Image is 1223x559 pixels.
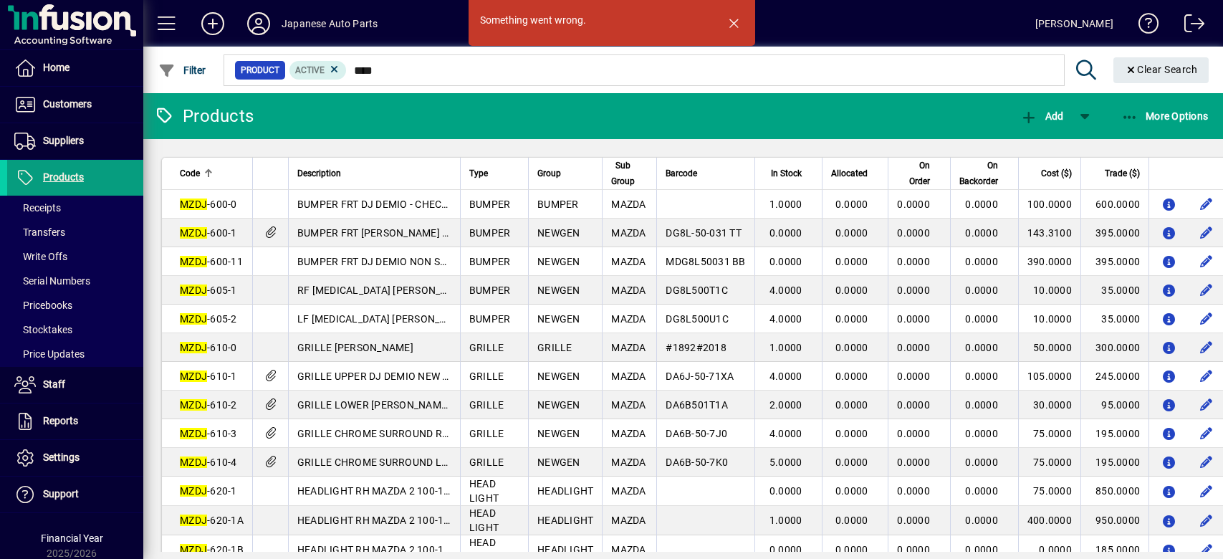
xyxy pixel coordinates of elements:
[965,285,998,296] span: 0.0000
[297,166,451,181] div: Description
[1080,362,1148,391] td: 245.0000
[611,158,635,189] span: Sub Group
[1080,305,1148,333] td: 35.0000
[769,285,802,296] span: 4.0000
[1018,419,1080,448] td: 75.0000
[611,227,646,239] span: MAZDA
[180,515,244,526] span: -620-1A
[611,313,646,325] span: MAZDA
[537,515,593,526] span: HEADLIGHT
[1195,422,1218,445] button: Edit
[769,428,802,439] span: 4.0000
[180,485,207,497] em: MZDJ
[769,313,802,325] span: 4.0000
[666,166,745,181] div: Barcode
[835,256,868,267] span: 0.0000
[1018,247,1080,276] td: 390.0000
[1080,477,1148,506] td: 850.0000
[1080,276,1148,305] td: 35.0000
[537,342,572,353] span: GRILLE
[965,428,998,439] span: 0.0000
[1018,190,1080,219] td: 100.0000
[180,544,244,555] span: -620-1B
[835,399,868,411] span: 0.0000
[43,415,78,426] span: Reports
[769,227,802,239] span: 0.0000
[7,244,143,269] a: Write Offs
[180,342,237,353] span: -610-0
[611,544,646,555] span: MAZDA
[43,62,69,73] span: Home
[43,488,79,500] span: Support
[537,457,580,468] span: NEWGEN
[14,348,85,360] span: Price Updates
[180,399,207,411] em: MZDJ
[965,256,998,267] span: 0.0000
[43,98,92,110] span: Customers
[297,285,519,296] span: RF [MEDICAL_DATA] [PERSON_NAME] NEW GEN
[611,485,646,497] span: MAZDA
[297,342,413,353] span: GRILLE [PERSON_NAME]
[537,285,580,296] span: NEWGEN
[236,11,282,37] button: Profile
[897,256,930,267] span: 0.0000
[666,342,726,353] span: #1892#2018
[1080,391,1148,419] td: 95.0000
[41,532,103,544] span: Financial Year
[537,227,580,239] span: NEWGEN
[769,371,802,382] span: 4.0000
[965,399,998,411] span: 0.0000
[965,342,998,353] span: 0.0000
[282,12,378,35] div: Japanese Auto Parts
[289,61,347,80] mat-chip: Activation Status: Active
[7,367,143,403] a: Staff
[469,478,499,504] span: HEAD LIGHT
[180,256,207,267] em: MZDJ
[666,285,728,296] span: DG8L500T1C
[1195,193,1218,216] button: Edit
[469,166,488,181] span: Type
[469,227,511,239] span: BUMPER
[7,293,143,317] a: Pricebooks
[469,428,504,439] span: GRILLE
[190,11,236,37] button: Add
[1080,506,1148,535] td: 950.0000
[1174,3,1205,49] a: Logout
[769,399,802,411] span: 2.0000
[666,227,742,239] span: DG8L-50-031 TT
[897,158,943,189] div: On Order
[835,199,868,210] span: 0.0000
[14,202,61,214] span: Receipts
[897,199,930,210] span: 0.0000
[897,158,930,189] span: On Order
[1018,448,1080,477] td: 75.0000
[959,158,998,189] span: On Backorder
[835,457,868,468] span: 0.0000
[537,313,580,325] span: NEWGEN
[1195,479,1218,502] button: Edit
[897,285,930,296] span: 0.0000
[297,313,519,325] span: LF [MEDICAL_DATA] [PERSON_NAME] NEW GEN
[835,342,868,353] span: 0.0000
[297,166,341,181] span: Description
[666,428,727,439] span: DA6B-50-7J0
[180,428,207,439] em: MZDJ
[835,544,868,555] span: 0.0000
[469,399,504,411] span: GRILLE
[7,403,143,439] a: Reports
[835,515,868,526] span: 0.0000
[297,371,463,382] span: GRILLE UPPER DJ DEMIO NEW GEN
[1017,103,1067,129] button: Add
[1035,12,1113,35] div: [PERSON_NAME]
[835,313,868,325] span: 0.0000
[831,166,868,181] span: Allocated
[1195,393,1218,416] button: Edit
[537,544,593,555] span: HEADLIGHT
[764,166,815,181] div: In Stock
[1113,57,1209,83] button: Clear
[7,123,143,159] a: Suppliers
[965,227,998,239] span: 0.0000
[769,342,802,353] span: 1.0000
[897,342,930,353] span: 0.0000
[965,313,998,325] span: 0.0000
